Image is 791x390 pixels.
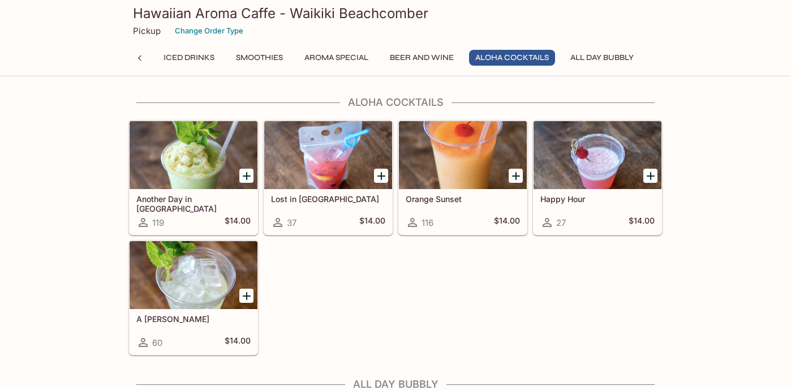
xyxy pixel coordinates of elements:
[494,216,520,229] h5: $14.00
[556,217,566,228] span: 27
[374,169,388,183] button: Add Lost in Waikiki
[129,121,258,235] a: Another Day in [GEOGRAPHIC_DATA]119$14.00
[157,50,221,66] button: Iced Drinks
[133,5,658,22] h3: Hawaiian Aroma Caffe - Waikiki Beachcomber
[133,25,161,36] p: Pickup
[225,336,251,349] h5: $14.00
[509,169,523,183] button: Add Orange Sunset
[239,289,253,303] button: Add A Hui Hou
[136,314,251,324] h5: A [PERSON_NAME]
[298,50,375,66] button: Aroma Special
[359,216,385,229] h5: $14.00
[406,194,520,204] h5: Orange Sunset
[533,121,662,235] a: Happy Hour27$14.00
[130,121,257,189] div: Another Day in Paradise
[534,121,661,189] div: Happy Hour
[643,169,657,183] button: Add Happy Hour
[398,121,527,235] a: Orange Sunset116$14.00
[230,50,289,66] button: Smoothies
[287,217,296,228] span: 37
[225,216,251,229] h5: $14.00
[384,50,460,66] button: Beer and Wine
[136,194,251,213] h5: Another Day in [GEOGRAPHIC_DATA]
[152,217,164,228] span: 119
[130,241,257,309] div: A Hui Hou
[422,217,433,228] span: 116
[469,50,555,66] button: Aloha Cocktails
[564,50,640,66] button: All Day Bubbly
[129,241,258,355] a: A [PERSON_NAME]60$14.00
[128,96,663,109] h4: Aloha Cocktails
[629,216,655,229] h5: $14.00
[271,194,385,204] h5: Lost in [GEOGRAPHIC_DATA]
[399,121,527,189] div: Orange Sunset
[152,337,162,348] span: 60
[170,22,248,40] button: Change Order Type
[264,121,393,235] a: Lost in [GEOGRAPHIC_DATA]37$14.00
[239,169,253,183] button: Add Another Day in Paradise
[264,121,392,189] div: Lost in Waikiki
[540,194,655,204] h5: Happy Hour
